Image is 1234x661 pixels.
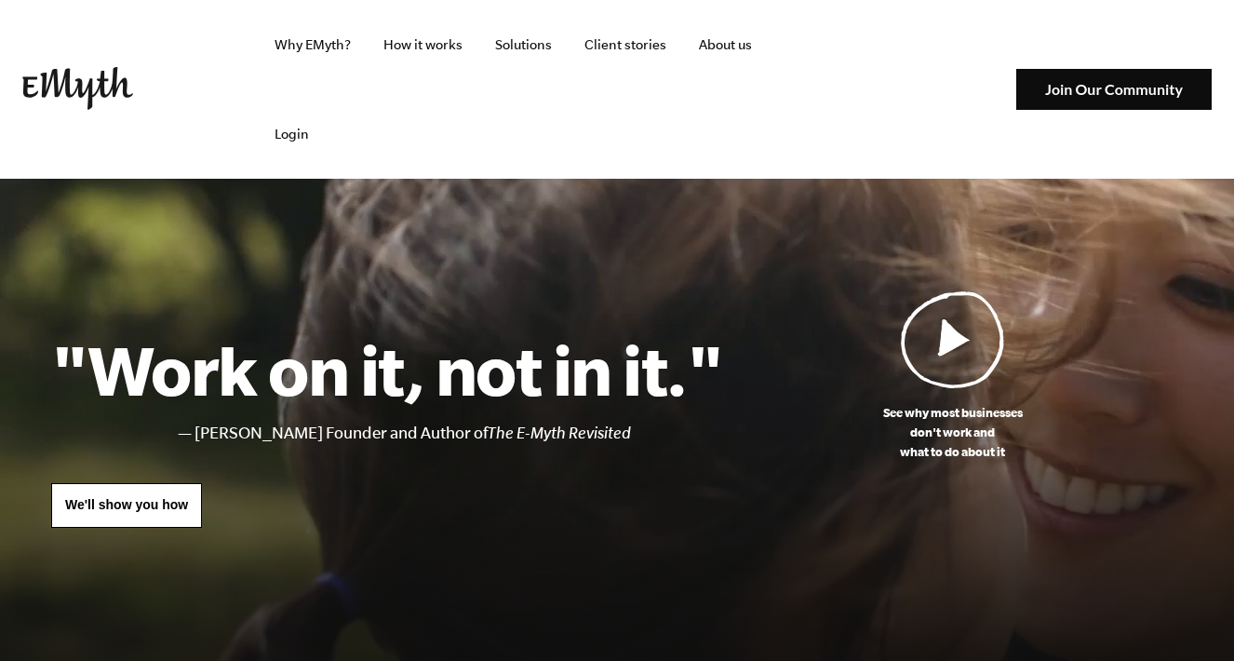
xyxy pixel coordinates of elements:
iframe: Chat Widget [1141,572,1234,661]
li: [PERSON_NAME] Founder and Author of [194,420,722,447]
h1: "Work on it, not in it." [51,329,722,411]
img: EMyth [22,67,133,110]
a: See why most businessesdon't work andwhat to do about it [722,290,1183,462]
a: We'll show you how [51,483,202,528]
span: We'll show you how [65,497,188,512]
a: Login [260,89,324,179]
img: Play Video [901,290,1005,388]
i: The E-Myth Revisited [488,424,631,442]
p: See why most businesses don't work and what to do about it [722,403,1183,462]
img: Join Our Community [1016,69,1212,111]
